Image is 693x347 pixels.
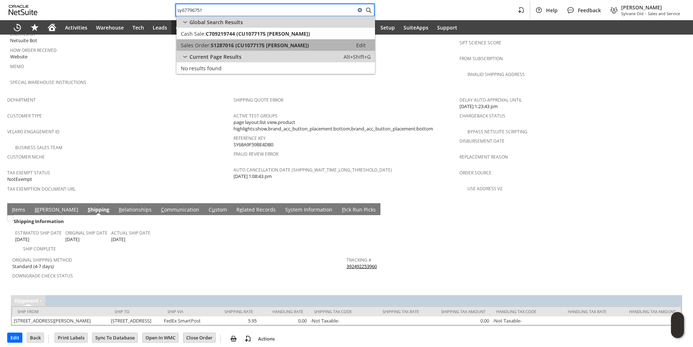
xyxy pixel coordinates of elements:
[9,5,38,15] svg: logo
[459,55,503,62] a: From Subscription
[491,316,552,325] td: -Not Taxable-
[96,24,124,31] span: Warehouse
[17,297,21,304] span: h
[86,206,111,214] a: Shipping
[10,53,27,60] span: Website
[17,309,104,314] div: Ship From
[14,297,39,304] a: Shipment
[467,129,527,135] a: Bypass NetSuite Scripting
[10,47,57,53] a: How Order Received
[376,20,399,35] a: Setup
[7,113,42,119] a: Customer Type
[109,316,162,325] td: [STREET_ADDRESS]
[546,7,558,14] span: Help
[55,333,87,342] input: Print Labels
[176,28,375,39] a: Cash Sale:C709219744 (CU1077175 [PERSON_NAME])Edit:
[33,206,80,214] a: B[PERSON_NAME]
[161,206,164,213] span: C
[7,176,32,183] span: NotExempt
[181,42,211,49] span: Sales Order:
[234,113,278,119] a: Active Test Groups
[424,316,491,325] td: 0.00
[119,206,122,213] span: R
[88,206,91,213] span: S
[92,333,138,342] input: Sync To Database
[65,236,79,243] span: [DATE]
[437,24,457,31] span: Support
[183,333,215,342] input: Close Order
[176,62,375,74] a: No results found
[244,334,252,343] img: add-record.svg
[309,316,367,325] td: -Not Taxable-
[171,20,215,35] a: Opportunities
[459,138,505,144] a: Disbursement Date
[240,206,243,213] span: e
[234,151,278,157] a: Fraud Review Error
[459,113,505,119] a: Chargeback Status
[7,129,60,135] a: Velaro Engagement ID
[15,230,62,236] a: Estimated Ship Date
[153,24,167,31] span: Leads
[176,6,356,14] input: Search
[181,30,206,37] span: Cash Sale:
[111,236,125,243] span: [DATE]
[8,333,22,342] input: Edit
[496,309,547,314] div: Handling Tax Code
[12,257,72,263] a: Original Shipping Method
[258,316,309,325] td: 0.00
[12,217,344,226] div: Shipping Information
[234,135,266,141] a: Reference Key
[143,333,178,342] input: Open In WMC
[15,144,62,151] a: Business Sales Team
[206,30,310,37] span: C709219744 (CU1077175 [PERSON_NAME])
[27,333,44,342] input: Back
[23,246,56,252] a: Ship Complete
[344,53,371,60] span: Alt+Shift+G
[648,11,680,16] span: Sales and Service
[229,334,238,343] img: print.svg
[621,4,680,11] span: [PERSON_NAME]
[216,309,253,314] div: Shipping Rate
[10,79,86,85] a: Special Warehouse Instructions
[346,263,377,270] a: 392492253960
[111,230,151,236] a: Actual Ship Date
[189,19,243,26] span: Global Search Results
[7,97,36,103] a: Department
[13,23,22,32] svg: Recent Records
[148,20,171,35] a: Leads
[288,206,291,213] span: y
[12,206,13,213] span: I
[61,20,92,35] a: Activities
[26,20,43,35] div: Shortcuts
[399,20,433,35] a: SuiteApps
[65,230,108,236] a: Original Ship Date
[128,20,148,35] a: Tech
[7,215,13,221] img: Unchecked
[10,206,27,214] a: Items
[114,309,157,314] div: Ship To
[7,186,75,192] a: Tax Exemption Document URL
[92,20,128,35] a: Warehouse
[35,206,38,213] span: B
[283,206,334,214] a: System Information
[340,206,378,214] a: Pick Run Picks
[348,41,374,49] a: Edit:
[459,170,492,176] a: Order Source
[159,206,201,214] a: Communication
[459,40,501,46] a: Sift Science Score
[15,236,29,243] span: [DATE]
[578,7,601,14] span: Feedback
[314,309,362,314] div: Shipping Tax Code
[43,20,61,35] a: Home
[467,186,502,192] a: Use Address V2
[673,205,681,213] a: Unrolled view on
[433,20,462,35] a: Support
[645,11,646,16] span: -
[364,6,373,14] svg: Search
[176,39,375,51] a: Sales Order:S1287016 (CU1077175 [PERSON_NAME])Edit:
[234,97,283,103] a: Shipping Quote Error
[671,325,684,338] span: Oracle Guided Learning Widget. To move around, please hold and drag
[621,11,644,16] span: Sylvane Old
[255,335,278,342] a: Actions
[12,273,73,279] a: Downgrade Check Status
